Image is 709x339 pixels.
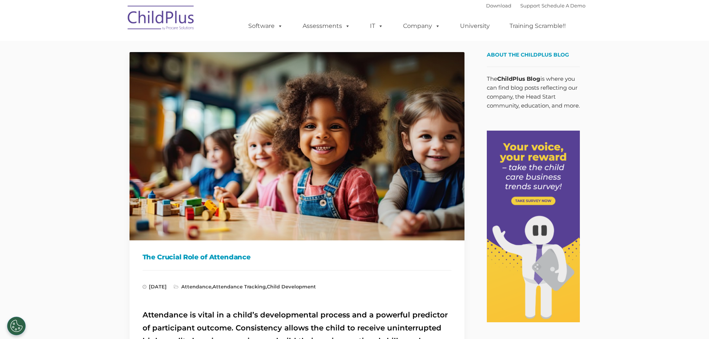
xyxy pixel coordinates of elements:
[453,19,497,33] a: University
[396,19,448,33] a: Company
[124,0,198,38] img: ChildPlus by Procare Solutions
[487,51,569,58] span: About the ChildPlus Blog
[267,284,316,290] a: Child Development
[497,75,540,82] strong: ChildPlus Blog
[181,284,211,290] a: Attendance
[7,317,26,335] button: Cookies Settings
[487,74,580,110] p: The is where you can find blog posts reflecting our company, the Head Start community, education,...
[130,52,464,240] img: ChildPlus - The Crucial Role of Attendance
[486,3,511,9] a: Download
[486,3,585,9] font: |
[241,19,290,33] a: Software
[502,19,573,33] a: Training Scramble!!
[363,19,391,33] a: IT
[520,3,540,9] a: Support
[143,284,167,290] span: [DATE]
[174,284,316,290] span: , ,
[213,284,266,290] a: Attendance Tracking
[542,3,585,9] a: Schedule A Demo
[295,19,358,33] a: Assessments
[143,252,451,263] h1: The Crucial Role of Attendance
